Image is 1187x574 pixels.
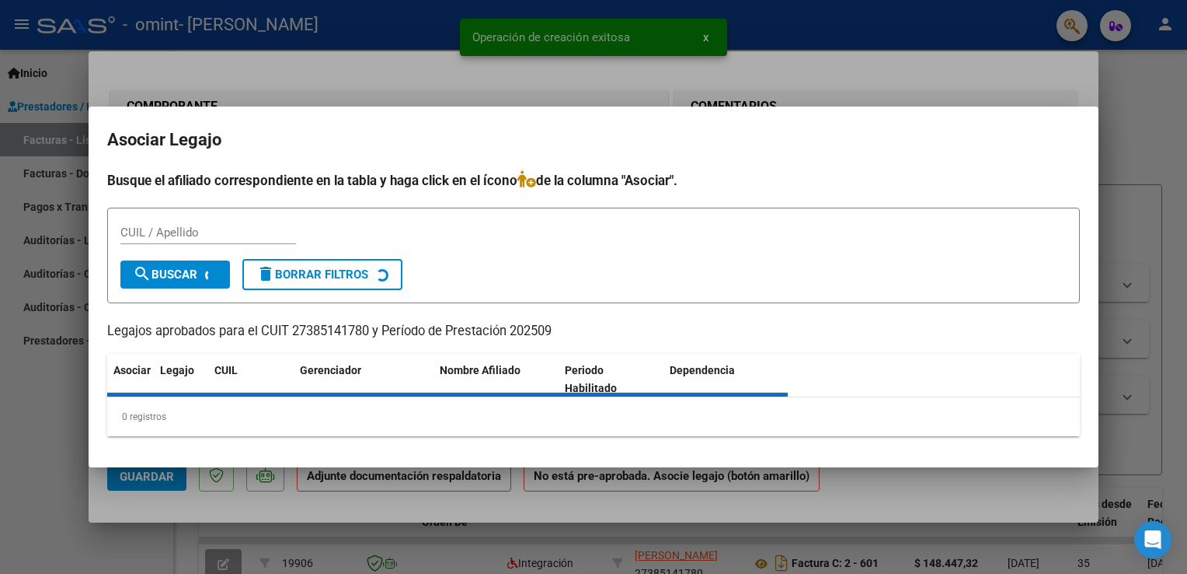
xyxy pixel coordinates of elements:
[154,354,208,405] datatable-header-cell: Legajo
[670,364,735,376] span: Dependencia
[113,364,151,376] span: Asociar
[256,268,368,282] span: Borrar Filtros
[133,268,197,282] span: Buscar
[214,364,238,376] span: CUIL
[440,364,520,376] span: Nombre Afiliado
[160,364,194,376] span: Legajo
[107,354,154,405] datatable-header-cell: Asociar
[242,259,402,290] button: Borrar Filtros
[133,264,151,283] mat-icon: search
[208,354,294,405] datatable-header-cell: CUIL
[107,397,1080,436] div: 0 registros
[1134,521,1171,558] div: Open Intercom Messenger
[107,322,1080,341] p: Legajos aprobados para el CUIT 27385141780 y Período de Prestación 202509
[256,264,275,283] mat-icon: delete
[559,354,663,405] datatable-header-cell: Periodo Habilitado
[300,364,361,376] span: Gerenciador
[663,354,788,405] datatable-header-cell: Dependencia
[120,261,230,289] button: Buscar
[433,354,559,405] datatable-header-cell: Nombre Afiliado
[565,364,617,394] span: Periodo Habilitado
[107,170,1080,191] h4: Busque el afiliado correspondiente en la tabla y haga click en el ícono de la columna "Asociar".
[294,354,433,405] datatable-header-cell: Gerenciador
[107,125,1080,155] h2: Asociar Legajo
